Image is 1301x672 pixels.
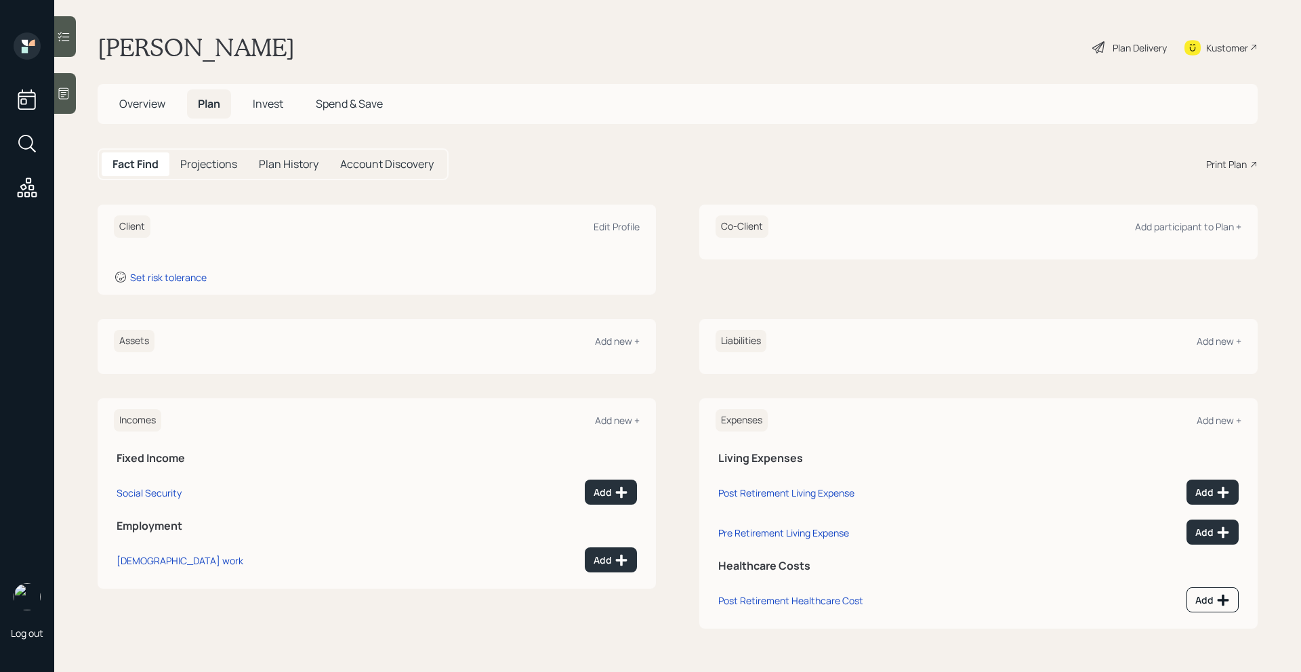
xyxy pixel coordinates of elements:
[259,158,318,171] h5: Plan History
[117,520,637,532] h5: Employment
[1113,41,1167,55] div: Plan Delivery
[716,330,766,352] h6: Liabilities
[114,330,154,352] h6: Assets
[1186,520,1239,545] button: Add
[112,158,159,171] h5: Fact Find
[1195,486,1230,499] div: Add
[1197,414,1241,427] div: Add new +
[1206,41,1248,55] div: Kustomer
[585,547,637,572] button: Add
[1195,526,1230,539] div: Add
[117,486,182,499] div: Social Security
[14,583,41,610] img: michael-russo-headshot.png
[716,409,768,432] h6: Expenses
[595,414,640,427] div: Add new +
[98,33,295,62] h1: [PERSON_NAME]
[114,409,161,432] h6: Incomes
[718,486,854,499] div: Post Retirement Living Expense
[595,335,640,348] div: Add new +
[1206,157,1247,171] div: Print Plan
[130,271,207,284] div: Set risk tolerance
[114,215,150,238] h6: Client
[340,158,434,171] h5: Account Discovery
[180,158,237,171] h5: Projections
[718,594,863,607] div: Post Retirement Healthcare Cost
[718,526,849,539] div: Pre Retirement Living Expense
[198,96,220,111] span: Plan
[316,96,383,111] span: Spend & Save
[594,486,628,499] div: Add
[117,452,637,465] h5: Fixed Income
[253,96,283,111] span: Invest
[1186,480,1239,505] button: Add
[718,452,1239,465] h5: Living Expenses
[119,96,165,111] span: Overview
[1197,335,1241,348] div: Add new +
[1186,587,1239,612] button: Add
[11,627,43,639] div: Log out
[716,215,768,238] h6: Co-Client
[718,560,1239,572] h5: Healthcare Costs
[117,554,243,567] div: [DEMOGRAPHIC_DATA] work
[1135,220,1241,233] div: Add participant to Plan +
[594,553,628,567] div: Add
[1195,593,1230,607] div: Add
[594,220,640,233] div: Edit Profile
[585,480,637,505] button: Add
